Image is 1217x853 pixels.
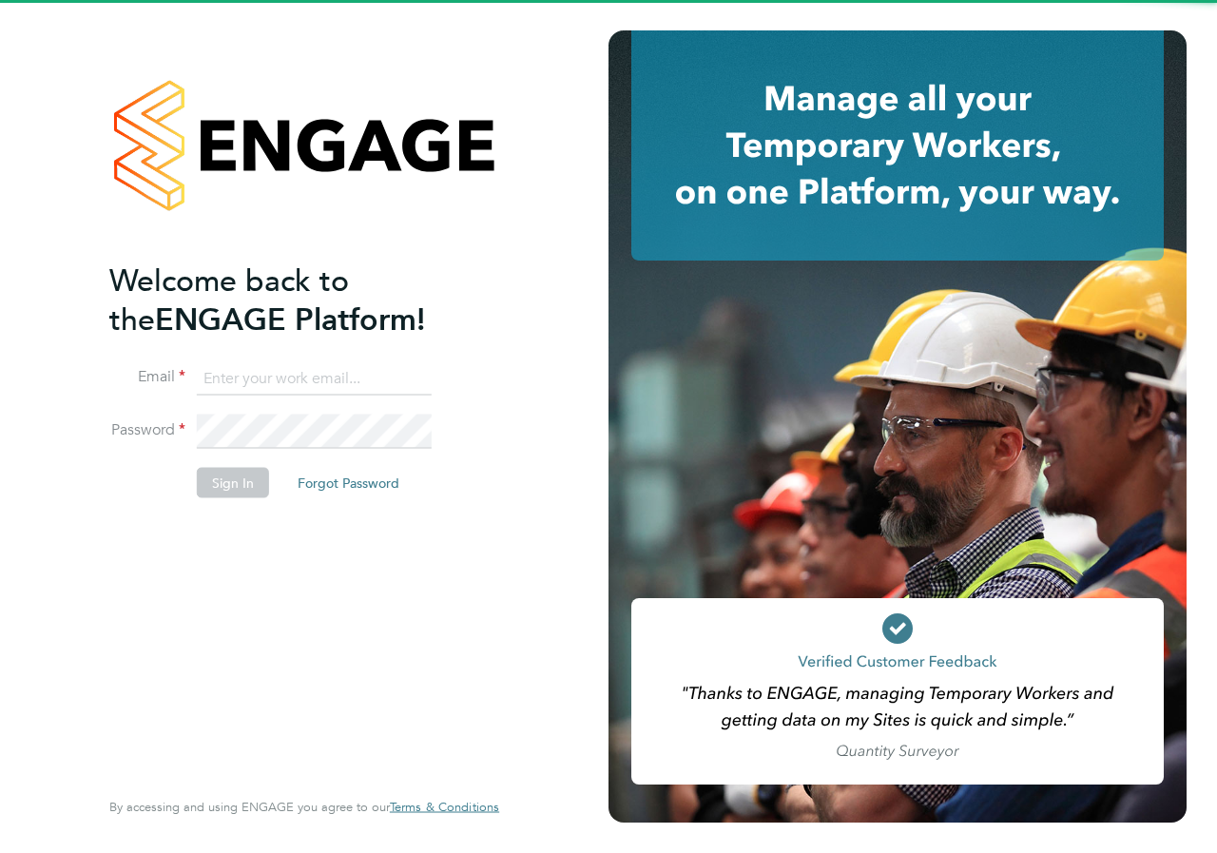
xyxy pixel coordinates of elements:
[390,800,499,815] a: Terms & Conditions
[109,262,349,338] span: Welcome back to the
[390,799,499,815] span: Terms & Conditions
[109,367,185,387] label: Email
[109,799,499,815] span: By accessing and using ENGAGE you agree to our
[197,468,269,498] button: Sign In
[197,361,432,396] input: Enter your work email...
[282,468,415,498] button: Forgot Password
[109,420,185,440] label: Password
[109,261,480,339] h2: ENGAGE Platform!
